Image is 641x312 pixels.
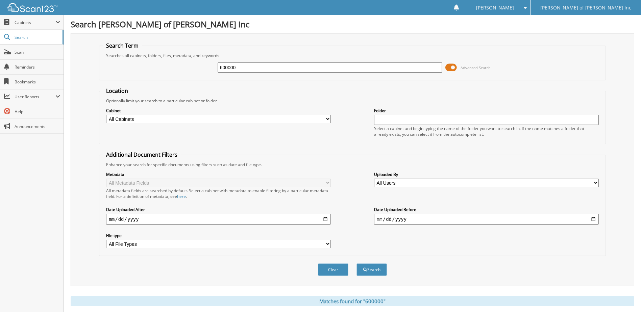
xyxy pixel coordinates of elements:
[71,19,634,30] h1: Search [PERSON_NAME] of [PERSON_NAME] Inc
[15,64,60,70] span: Reminders
[103,87,131,95] legend: Location
[15,124,60,129] span: Announcements
[476,6,514,10] span: [PERSON_NAME]
[15,109,60,114] span: Help
[374,126,599,137] div: Select a cabinet and begin typing the name of the folder you want to search in. If the name match...
[461,65,491,70] span: Advanced Search
[103,53,602,58] div: Searches all cabinets, folders, files, metadata, and keywords
[103,98,602,104] div: Optionally limit your search to a particular cabinet or folder
[71,296,634,306] div: Matches found for "600000"
[374,172,599,177] label: Uploaded By
[318,263,348,276] button: Clear
[106,188,331,199] div: All metadata fields are searched by default. Select a cabinet with metadata to enable filtering b...
[374,207,599,212] label: Date Uploaded Before
[15,79,60,85] span: Bookmarks
[356,263,387,276] button: Search
[7,3,57,12] img: scan123-logo-white.svg
[103,42,142,49] legend: Search Term
[103,162,602,167] div: Enhance your search for specific documents using filters such as date and file type.
[106,108,331,113] label: Cabinet
[106,207,331,212] label: Date Uploaded After
[106,233,331,238] label: File type
[15,94,55,100] span: User Reports
[177,193,186,199] a: here
[374,214,599,225] input: end
[15,49,60,55] span: Scan
[374,108,599,113] label: Folder
[540,6,631,10] span: [PERSON_NAME] of [PERSON_NAME] Inc
[106,172,331,177] label: Metadata
[15,34,59,40] span: Search
[103,151,181,158] legend: Additional Document Filters
[106,214,331,225] input: start
[15,20,55,25] span: Cabinets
